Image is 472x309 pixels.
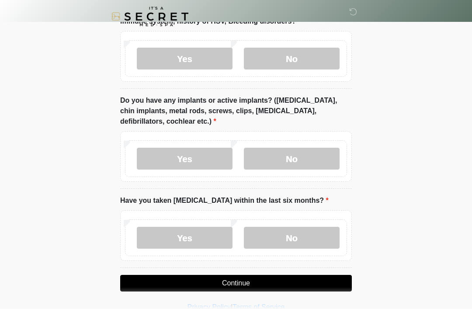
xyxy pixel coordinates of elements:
[244,148,340,170] label: No
[244,227,340,249] label: No
[137,227,233,249] label: Yes
[111,7,188,26] img: It's A Secret Med Spa Logo
[137,148,233,170] label: Yes
[120,275,352,292] button: Continue
[244,48,340,69] label: No
[137,48,233,69] label: Yes
[120,195,329,206] label: Have you taken [MEDICAL_DATA] within the last six months?
[120,95,352,127] label: Do you have any implants or active implants? ([MEDICAL_DATA], chin implants, metal rods, screws, ...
